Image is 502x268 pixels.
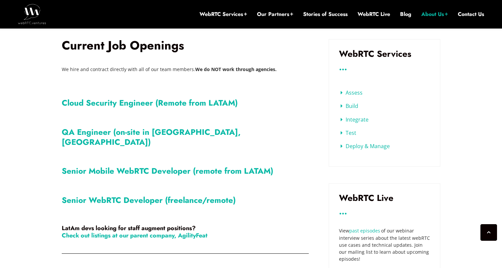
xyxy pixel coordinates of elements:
p: We hire and contract directly with all of our team members. [62,64,309,74]
a: Contact Us [458,11,484,18]
a: Stories of Success [303,11,348,18]
div: View of our webinar interview series about the latest webRTC use cases and technical updates. Joi... [339,227,430,262]
a: Cloud Security Engineer (Remote from LATAM) [62,97,238,109]
h5: LatAm devs looking for staff augment positions? [62,224,309,239]
a: Senior Mobile WebRTC Developer (remote from LATAM) [62,165,273,177]
a: WebRTC Live [358,11,390,18]
a: Our Partners [257,11,293,18]
b: We do NOT work through agencies. [195,66,277,72]
h3: ... [339,209,430,214]
a: Build [341,102,358,110]
a: Blog [400,11,411,18]
a: Deploy & Manage [341,142,390,150]
a: Integrate [341,116,369,123]
a: About Us [421,11,448,18]
a: past episodes [349,227,380,234]
a: Assess [341,89,363,96]
a: QA Engineer (on-site in [GEOGRAPHIC_DATA], [GEOGRAPHIC_DATA]) [62,126,241,148]
h3: ... [339,65,430,70]
h3: WebRTC Services [339,49,430,58]
img: WebRTC.ventures [18,4,46,24]
a: Check out listings at our parent company, AgilityFeat [62,231,208,240]
a: Test [341,129,356,136]
a: Senior WebRTC Developer (freelance/remote) [62,194,236,206]
a: WebRTC Services [200,11,247,18]
h2: Current Job Openings [62,39,309,51]
h3: WebRTC Live [339,194,430,202]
